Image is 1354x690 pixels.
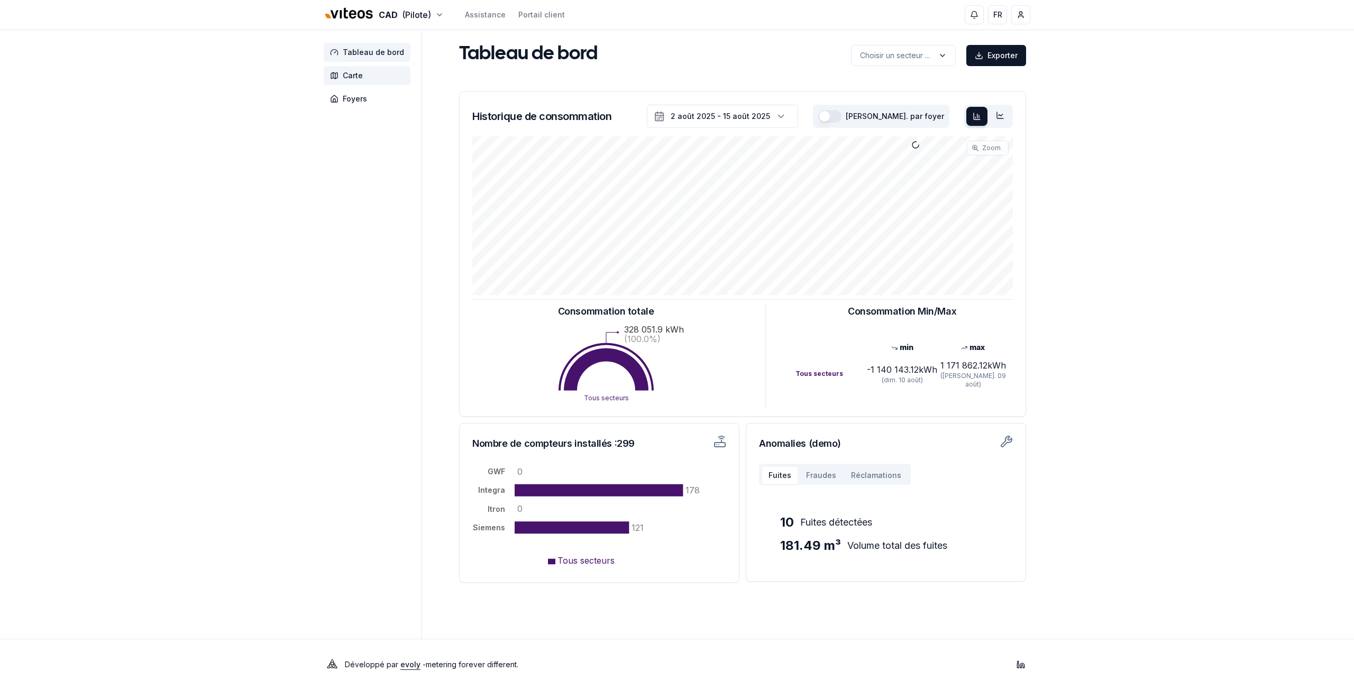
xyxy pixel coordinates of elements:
[993,10,1002,20] span: FR
[343,70,363,81] span: Carte
[517,503,523,514] tspan: 0
[517,466,523,477] tspan: 0
[324,1,374,26] img: Viteos - CAD Logo
[799,466,844,485] button: Fraudes
[465,10,506,20] a: Assistance
[624,324,684,335] text: 328 051.9 kWh
[379,8,398,21] span: CAD
[800,515,872,530] span: Fuites détectées
[685,485,700,495] tspan: 178
[848,304,956,319] h3: Consommation Min/Max
[847,538,947,553] span: Volume total des fuites
[938,342,1009,353] div: max
[345,657,518,672] p: Développé par - metering forever different .
[844,466,909,485] button: Réclamations
[866,363,937,376] div: -1 140 143.12 kWh
[846,113,944,120] label: [PERSON_NAME]. par foyer
[780,537,841,554] span: 181.49 m³
[459,44,598,65] h1: Tableau de bord
[988,5,1007,24] button: FR
[647,105,798,128] button: 2 août 2025 - 15 août 2025
[780,514,794,531] span: 10
[759,436,1013,451] h3: Anomalies (demo)
[583,394,628,402] text: Tous secteurs
[472,109,611,124] h3: Historique de consommation
[671,111,770,122] div: 2 août 2025 - 15 août 2025
[632,522,644,533] tspan: 121
[488,504,505,513] tspan: Itron
[938,359,1009,372] div: 1 171 862.12 kWh
[624,334,661,344] text: (100.0%)
[343,47,404,58] span: Tableau de bord
[324,66,415,85] a: Carte
[324,4,444,26] button: CAD(Pilote)
[518,10,565,20] a: Portail client
[478,485,505,494] tspan: Integra
[324,656,341,673] img: Evoly Logo
[473,523,505,532] tspan: Siemens
[400,660,420,669] a: evoly
[761,466,799,485] button: Fuites
[324,43,415,62] a: Tableau de bord
[851,45,956,66] button: label
[795,370,866,378] div: Tous secteurs
[488,467,505,476] tspan: GWF
[343,94,367,104] span: Foyers
[866,376,937,384] div: (dim. 10 août)
[966,45,1026,66] button: Exporter
[557,555,615,566] span: Tous secteurs
[558,304,654,319] h3: Consommation totale
[938,372,1009,389] div: ([PERSON_NAME]. 09 août)
[982,144,1001,152] span: Zoom
[866,342,937,353] div: min
[324,89,415,108] a: Foyers
[472,436,656,451] h3: Nombre de compteurs installés : 299
[402,8,431,21] span: (Pilote)
[860,50,930,61] p: Choisir un secteur ...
